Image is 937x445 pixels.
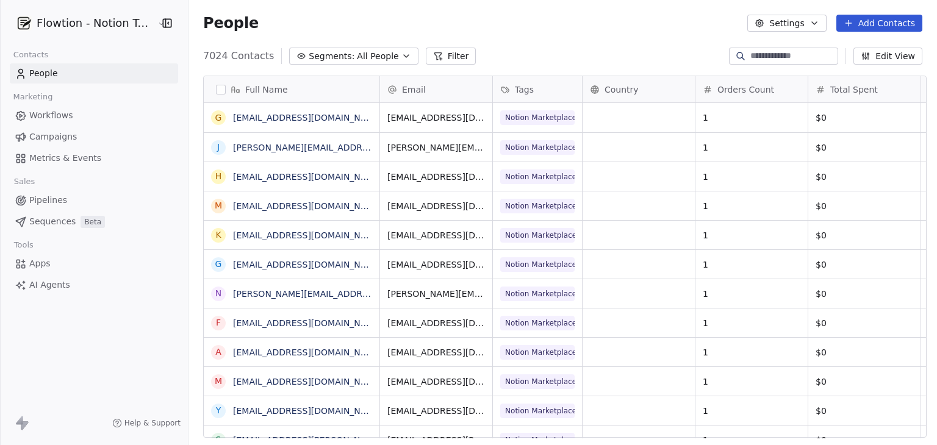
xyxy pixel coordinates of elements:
span: People [29,67,58,80]
span: Notion Marketplace [500,374,575,389]
a: SequencesBeta [10,212,178,232]
div: Total Spent [808,76,921,102]
div: Orders Count [695,76,808,102]
button: Filter [426,48,476,65]
div: m [215,375,222,388]
a: Workflows [10,105,178,126]
span: 1 [703,376,800,388]
span: Tags [515,84,534,96]
span: [EMAIL_ADDRESS][DOMAIN_NAME] [387,200,485,212]
a: [EMAIL_ADDRESS][DOMAIN_NAME] [233,347,382,357]
div: y [216,404,221,417]
span: All People [357,50,398,63]
span: Marketing [8,88,58,106]
span: 1 [703,405,800,417]
span: Country [605,84,639,96]
span: Email [402,84,426,96]
a: [EMAIL_ADDRESS][DOMAIN_NAME] [233,172,382,182]
span: Segments: [309,50,354,63]
a: Apps [10,254,178,274]
span: 1 [703,171,800,183]
span: [EMAIL_ADDRESS][DOMAIN_NAME] [387,346,485,358]
div: Email [380,76,492,102]
a: [EMAIL_ADDRESS][DOMAIN_NAME] [233,260,382,269]
span: [EMAIL_ADDRESS][DOMAIN_NAME] [387,171,485,183]
a: Campaigns [10,127,178,147]
span: [EMAIL_ADDRESS][DOMAIN_NAME] [387,258,485,271]
span: Notion Marketplace [500,199,575,213]
span: Flowtion - Notion Templates [37,15,154,31]
span: Notion Marketplace [500,140,575,155]
span: [PERSON_NAME][EMAIL_ADDRESS][DOMAIN_NAME] [387,141,485,154]
span: People [203,14,259,32]
span: Pipelines [29,194,67,207]
span: 1 [703,112,800,124]
span: $0 [816,346,913,358]
span: Notion Marketplace [500,345,575,360]
span: 1 [703,346,800,358]
span: AI Agents [29,279,70,291]
a: Pipelines [10,190,178,210]
span: $0 [816,229,913,241]
button: Flowtion - Notion Templates [15,13,149,34]
div: g [215,112,222,124]
a: [EMAIL_ADDRESS][DOMAIN_NAME] [233,113,382,123]
a: [EMAIL_ADDRESS][PERSON_NAME][DOMAIN_NAME] [233,435,453,445]
span: Help & Support [124,418,181,428]
span: $0 [816,200,913,212]
div: g [215,258,222,271]
span: $0 [816,376,913,388]
span: 1 [703,141,800,154]
span: Contacts [8,46,54,64]
a: [EMAIL_ADDRESS][DOMAIN_NAME] [233,318,382,328]
span: Sequences [29,215,76,228]
span: Beta [81,216,105,228]
span: 7024 Contacts [203,49,274,63]
span: Metrics & Events [29,152,101,165]
span: Sales [9,173,40,191]
button: Add Contacts [836,15,922,32]
span: 1 [703,258,800,271]
span: 1 [703,288,800,300]
span: [PERSON_NAME][EMAIL_ADDRESS][DOMAIN_NAME] [387,288,485,300]
span: Notion Marketplace [500,169,575,184]
span: 1 [703,317,800,329]
a: Metrics & Events [10,148,178,168]
span: [EMAIL_ADDRESS][DOMAIN_NAME] [387,317,485,329]
span: [EMAIL_ADDRESS][DOMAIN_NAME] [387,112,485,124]
span: Tools [9,236,38,254]
a: [EMAIL_ADDRESS][DOMAIN_NAME] [233,230,382,240]
span: Notion Marketplace [500,316,575,330]
div: n [215,287,221,300]
span: Notion Marketplace [500,257,575,272]
span: [EMAIL_ADDRESS][DOMAIN_NAME] [387,405,485,417]
span: [EMAIL_ADDRESS][DOMAIN_NAME] [387,376,485,388]
span: Notion Marketplace [500,404,575,418]
div: a [215,346,221,358]
span: Full Name [245,84,288,96]
div: j [217,141,220,154]
span: $0 [816,317,913,329]
a: [EMAIL_ADDRESS][DOMAIN_NAME] [233,201,382,211]
button: Settings [747,15,826,32]
a: [PERSON_NAME][EMAIL_ADDRESS][DOMAIN_NAME] [233,289,453,299]
span: $0 [816,258,913,271]
div: h [215,170,222,183]
a: [PERSON_NAME][EMAIL_ADDRESS][DOMAIN_NAME] [233,143,453,152]
a: [EMAIL_ADDRESS][DOMAIN_NAME] [233,406,382,416]
span: Workflows [29,109,73,122]
span: $0 [816,171,913,183]
img: flowtion_logo.png [17,16,32,30]
span: Apps [29,257,51,270]
span: Total Spent [830,84,878,96]
div: Country [583,76,695,102]
div: k [215,229,221,241]
div: Full Name [204,76,379,102]
span: 1 [703,229,800,241]
div: f [216,316,221,329]
div: Tags [493,76,582,102]
span: Notion Marketplace [500,228,575,243]
span: Notion Marketplace [500,110,575,125]
span: [EMAIL_ADDRESS][DOMAIN_NAME] [387,229,485,241]
span: $0 [816,112,913,124]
